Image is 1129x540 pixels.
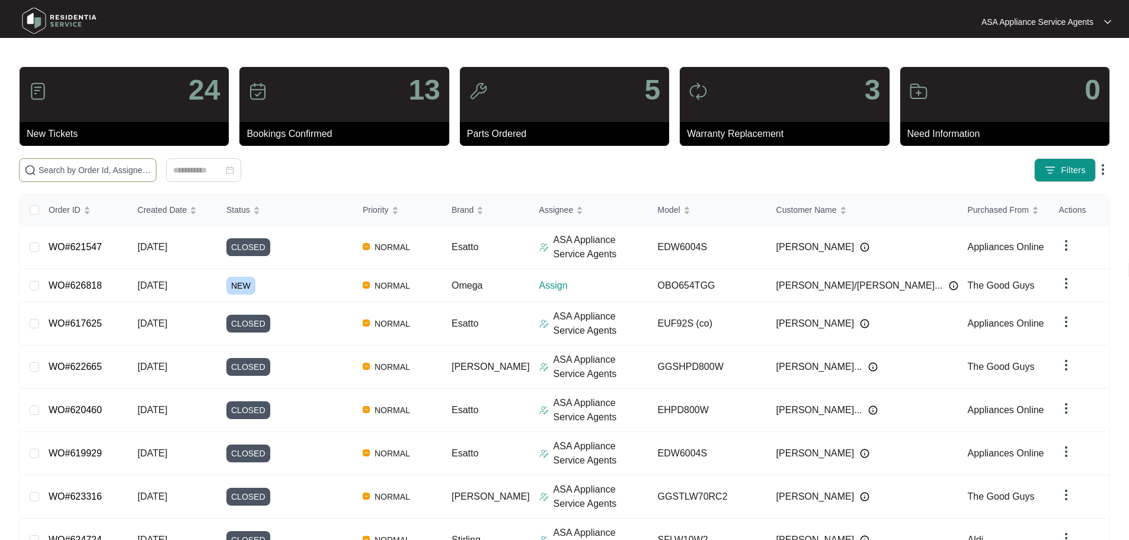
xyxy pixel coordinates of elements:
[49,491,102,501] a: WO#623316
[860,319,869,328] img: Info icon
[909,82,928,101] img: icon
[776,490,855,504] span: [PERSON_NAME]
[1059,488,1073,502] img: dropdown arrow
[776,203,837,216] span: Customer Name
[49,405,102,415] a: WO#620460
[217,194,353,226] th: Status
[188,76,220,104] p: 24
[1059,401,1073,416] img: dropdown arrow
[554,353,648,381] p: ASA Appliance Service Agents
[49,203,81,216] span: Order ID
[776,403,862,417] span: [PERSON_NAME]...
[137,280,167,290] span: [DATE]
[1059,445,1073,459] img: dropdown arrow
[648,475,767,519] td: GGSTLW70RC2
[452,280,482,290] span: Omega
[39,164,151,177] input: Search by Order Id, Assignee Name, Customer Name, Brand and Model
[363,243,370,250] img: Vercel Logo
[39,194,128,226] th: Order ID
[648,194,767,226] th: Model
[370,403,415,417] span: NORMAL
[363,282,370,289] img: Vercel Logo
[226,203,250,216] span: Status
[687,127,889,141] p: Warranty Replacement
[658,203,680,216] span: Model
[452,362,530,372] span: [PERSON_NAME]
[539,492,549,501] img: Assigner Icon
[226,445,270,462] span: CLOSED
[128,194,217,226] th: Created Date
[1085,76,1101,104] p: 0
[968,491,1035,501] span: The Good Guys
[689,82,708,101] img: icon
[865,76,881,104] p: 3
[247,127,449,141] p: Bookings Confirmed
[370,317,415,331] span: NORMAL
[452,448,478,458] span: Esatto
[137,203,187,216] span: Created Date
[539,362,549,372] img: Assigner Icon
[49,448,102,458] a: WO#619929
[137,318,167,328] span: [DATE]
[776,446,855,461] span: [PERSON_NAME]
[18,3,101,39] img: residentia service logo
[1059,358,1073,372] img: dropdown arrow
[49,362,102,372] a: WO#622665
[868,405,878,415] img: Info icon
[539,405,549,415] img: Assigner Icon
[137,242,167,252] span: [DATE]
[370,360,415,374] span: NORMAL
[1050,194,1109,226] th: Actions
[860,492,869,501] img: Info icon
[868,362,878,372] img: Info icon
[539,319,549,328] img: Assigner Icon
[137,448,167,458] span: [DATE]
[226,488,270,506] span: CLOSED
[469,82,488,101] img: icon
[363,493,370,500] img: Vercel Logo
[408,76,440,104] p: 13
[226,358,270,376] span: CLOSED
[860,242,869,252] img: Info icon
[949,281,958,290] img: Info icon
[554,439,648,468] p: ASA Appliance Service Agents
[648,269,767,302] td: OBO654TGG
[363,449,370,456] img: Vercel Logo
[363,406,370,413] img: Vercel Logo
[776,279,943,293] span: [PERSON_NAME]/[PERSON_NAME]...
[530,194,648,226] th: Assignee
[968,318,1044,328] span: Appliances Online
[137,362,167,372] span: [DATE]
[1044,164,1056,176] img: filter icon
[442,194,530,226] th: Brand
[1061,164,1086,177] span: Filters
[648,389,767,432] td: EHPD800W
[554,396,648,424] p: ASA Appliance Service Agents
[452,242,478,252] span: Esatto
[49,318,102,328] a: WO#617625
[452,203,474,216] span: Brand
[958,194,1077,226] th: Purchased From
[49,242,102,252] a: WO#621547
[968,242,1044,252] span: Appliances Online
[539,242,549,252] img: Assigner Icon
[452,405,478,415] span: Esatto
[353,194,442,226] th: Priority
[554,309,648,338] p: ASA Appliance Service Agents
[767,194,958,226] th: Customer Name
[452,491,530,501] span: [PERSON_NAME]
[644,76,660,104] p: 5
[24,164,36,176] img: search-icon
[1034,158,1096,182] button: filter iconFilters
[370,240,415,254] span: NORMAL
[370,279,415,293] span: NORMAL
[648,226,767,269] td: EDW6004S
[452,318,478,328] span: Esatto
[226,238,270,256] span: CLOSED
[363,363,370,370] img: Vercel Logo
[28,82,47,101] img: icon
[776,360,862,374] span: [PERSON_NAME]...
[539,449,549,458] img: Assigner Icon
[363,203,389,216] span: Priority
[648,346,767,389] td: GGSHPD800W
